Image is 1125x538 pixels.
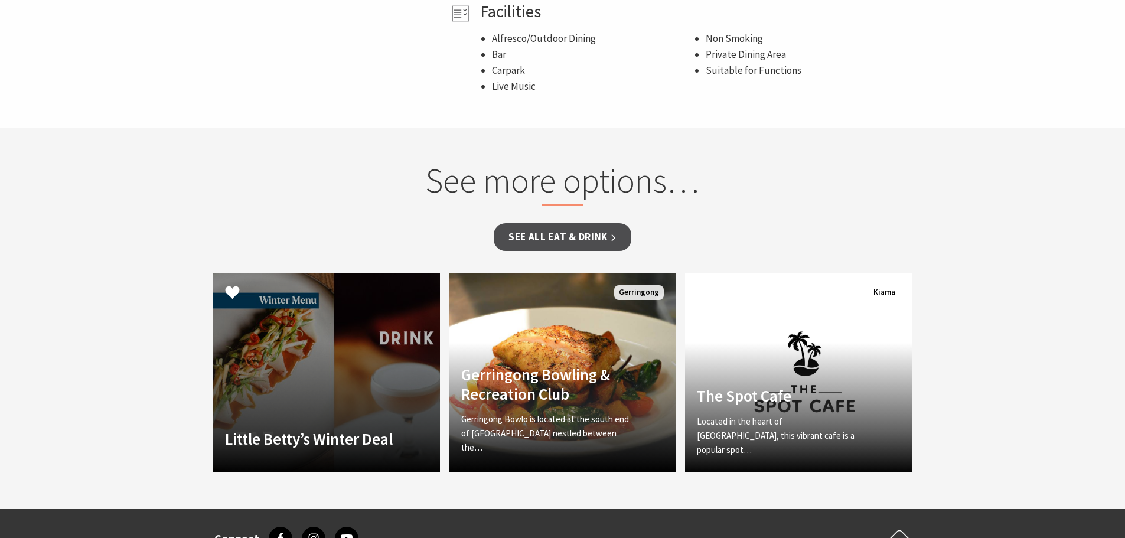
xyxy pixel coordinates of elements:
li: Private Dining Area [706,47,908,63]
span: Kiama [869,285,900,300]
li: Carpark [492,63,694,79]
li: Live Music [492,79,694,94]
p: Located in the heart of [GEOGRAPHIC_DATA], this vibrant cafe is a popular spot… [697,415,866,457]
a: Another Image Used Little Betty’s Winter Deal MONDAYS – $65 Feed Me Menu Why should Sundays get a... [213,273,440,472]
li: Bar [492,47,694,63]
button: Click to Favourite Little Betty’s Winter Deal [213,273,252,314]
h4: Facilities [480,2,908,22]
h4: Little Betty’s Winter Deal [225,429,394,448]
a: Another Image Used The Spot Cafe Located in the heart of [GEOGRAPHIC_DATA], this vibrant cafe is ... [685,273,912,472]
p: MONDAYS – $65 Feed Me Menu Why should Sundays get all the fun? Join… [225,458,394,486]
li: Suitable for Functions [706,63,908,79]
p: Gerringong Bowlo is located at the south end of [GEOGRAPHIC_DATA] nestled between the… [461,412,630,455]
a: See all Eat & Drink [494,223,631,251]
a: Another Image Used Gerringong Bowling & Recreation Club Gerringong Bowlo is located at the south ... [449,273,676,472]
h2: See more options… [337,160,788,206]
h4: Gerringong Bowling & Recreation Club [461,365,630,403]
li: Non Smoking [706,31,908,47]
h4: The Spot Cafe [697,386,866,405]
li: Alfresco/Outdoor Dining [492,31,694,47]
span: Gerringong [614,285,664,300]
